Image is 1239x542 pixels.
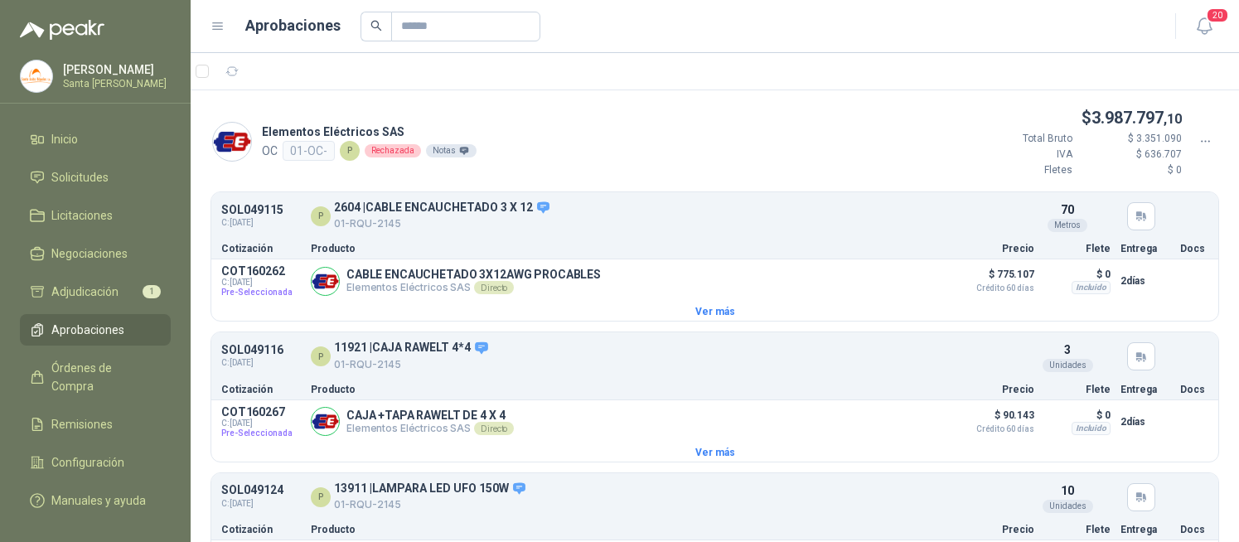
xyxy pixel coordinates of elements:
[474,281,514,294] div: Directo
[51,130,78,148] span: Inicio
[143,285,161,298] span: 1
[51,359,155,395] span: Órdenes de Compra
[334,201,551,215] p: 2604 | CABLE ENCAUCHETADO 3 X 12
[951,264,1034,293] p: $ 775.107
[1164,111,1182,127] span: ,10
[474,422,514,435] div: Directo
[1180,244,1208,254] p: Docs
[245,14,341,37] h1: Aprobaciones
[221,385,301,394] p: Cotización
[1120,244,1170,254] p: Entrega
[312,268,339,295] img: Company Logo
[20,123,171,155] a: Inicio
[51,206,113,225] span: Licitaciones
[51,491,146,510] span: Manuales y ayuda
[1180,525,1208,535] p: Docs
[20,314,171,346] a: Aprobaciones
[951,284,1034,293] span: Crédito 60 días
[1120,525,1170,535] p: Entrega
[951,425,1034,433] span: Crédito 60 días
[20,238,171,269] a: Negociaciones
[1064,341,1071,359] p: 3
[1043,359,1093,372] div: Unidades
[21,60,52,92] img: Company Logo
[1043,500,1093,513] div: Unidades
[1120,385,1170,394] p: Entrega
[1082,147,1182,162] p: $ 636.707
[20,447,171,478] a: Configuración
[951,244,1034,254] p: Precio
[221,356,301,370] span: C: [DATE]
[221,288,301,298] span: Pre-Seleccionada
[312,408,339,435] img: Company Logo
[334,341,489,356] p: 11921 | CAJA RAWELT 4*4
[221,244,301,254] p: Cotización
[346,281,601,294] p: Elementos Eléctricos SAS
[365,144,421,157] div: Rechazada
[1072,281,1111,294] div: Incluido
[334,215,551,232] p: 01-RQU-2145
[51,321,124,339] span: Aprobaciones
[334,496,527,513] p: 01-RQU-2145
[63,79,167,89] p: Santa [PERSON_NAME]
[221,216,301,230] span: C: [DATE]
[1189,12,1219,41] button: 20
[221,204,301,216] p: SOL049115
[221,344,301,356] p: SOL049116
[973,131,1072,147] p: Total Bruto
[311,206,331,226] div: P
[311,244,941,254] p: Producto
[1206,7,1229,23] span: 20
[973,162,1072,178] p: Fletes
[51,168,109,186] span: Solicitudes
[951,385,1034,394] p: Precio
[51,283,119,301] span: Adjudicación
[213,123,251,161] img: Company Logo
[283,141,335,161] div: 01-OC-
[20,485,171,516] a: Manuales y ayuda
[51,453,124,472] span: Configuración
[1072,422,1111,435] div: Incluido
[221,405,301,419] p: COT160267
[973,147,1072,162] p: IVA
[221,428,301,438] span: Pre-Seleccionada
[221,525,301,535] p: Cotización
[1044,244,1111,254] p: Flete
[334,482,527,496] p: 13911 | LAMPARA LED UFO 150W
[1061,201,1074,219] p: 70
[973,105,1182,131] p: $
[334,356,489,373] p: 01-RQU-2145
[1044,525,1111,535] p: Flete
[221,278,301,288] span: C: [DATE]
[951,525,1034,535] p: Precio
[346,409,514,422] p: CAJA +TAPA RAWELT DE 4 X 4
[262,123,482,141] p: Elementos Eléctricos SAS
[20,276,171,307] a: Adjudicación1
[1044,385,1111,394] p: Flete
[221,264,301,278] p: COT160262
[1044,405,1111,425] p: $ 0
[1120,271,1170,291] p: 2 días
[20,352,171,402] a: Órdenes de Compra
[1061,482,1074,500] p: 10
[1082,162,1182,178] p: $ 0
[1044,264,1111,284] p: $ 0
[221,484,301,496] p: SOL049124
[20,200,171,231] a: Licitaciones
[262,142,278,160] p: OC
[311,385,941,394] p: Producto
[221,419,301,428] span: C: [DATE]
[951,405,1034,433] p: $ 90.143
[311,487,331,507] div: P
[211,302,1218,321] button: Ver más
[426,144,477,157] div: Notas
[1180,385,1208,394] p: Docs
[346,268,601,281] p: CABLE ENCAUCHETADO 3X12AWG PROCABLES
[51,244,128,263] span: Negociaciones
[311,525,941,535] p: Producto
[311,346,331,366] div: P
[1082,131,1182,147] p: $ 3.351.090
[1120,412,1170,432] p: 2 días
[63,64,167,75] p: [PERSON_NAME]
[221,497,301,511] span: C: [DATE]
